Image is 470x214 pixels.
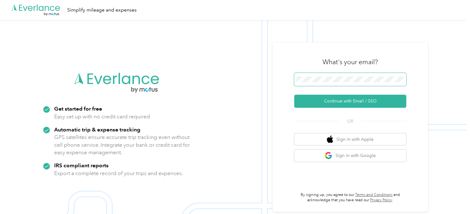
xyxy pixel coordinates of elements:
[54,133,190,156] p: GPS satellites ensure accurate trip tracking even without cell phone service. Integrate your bank...
[54,126,140,133] strong: Automatic trip & expense tracking
[294,150,406,162] button: google logoSign in with Google
[54,162,109,169] strong: IRS compliant reports
[294,192,406,203] p: By signing up, you agree to our and acknowledge that you have read our .
[322,58,378,66] h3: What's your email?
[339,118,361,125] span: OR
[54,113,150,121] p: Easy set up with no credit card required
[355,193,392,197] a: Terms and Conditions
[370,198,392,202] a: Privacy Policy
[325,152,332,159] img: google logo
[327,136,333,143] img: apple logo
[54,105,102,112] strong: Get started for free
[67,6,137,14] div: Simplify mileage and expenses
[294,133,406,145] button: apple logoSign in with Apple
[294,95,406,108] button: Continue with Email / SSO
[54,169,183,177] p: Export a complete record of your trips and expenses.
